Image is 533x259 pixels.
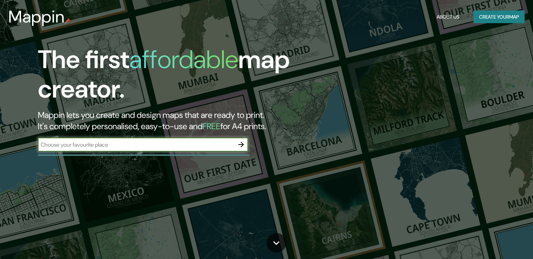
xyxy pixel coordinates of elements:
button: About Us [434,11,462,24]
h1: The first map creator. [38,45,305,109]
h3: Mappin [8,7,65,27]
h2: Mappin lets you create and design maps that are ready to print. It's completely personalised, eas... [38,109,305,132]
img: mappin-pin [65,18,70,24]
button: Create yourmap [473,11,525,24]
h1: affordable [129,43,238,76]
input: Choose your favourite place [38,141,234,149]
h5: FREE [203,121,220,132]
